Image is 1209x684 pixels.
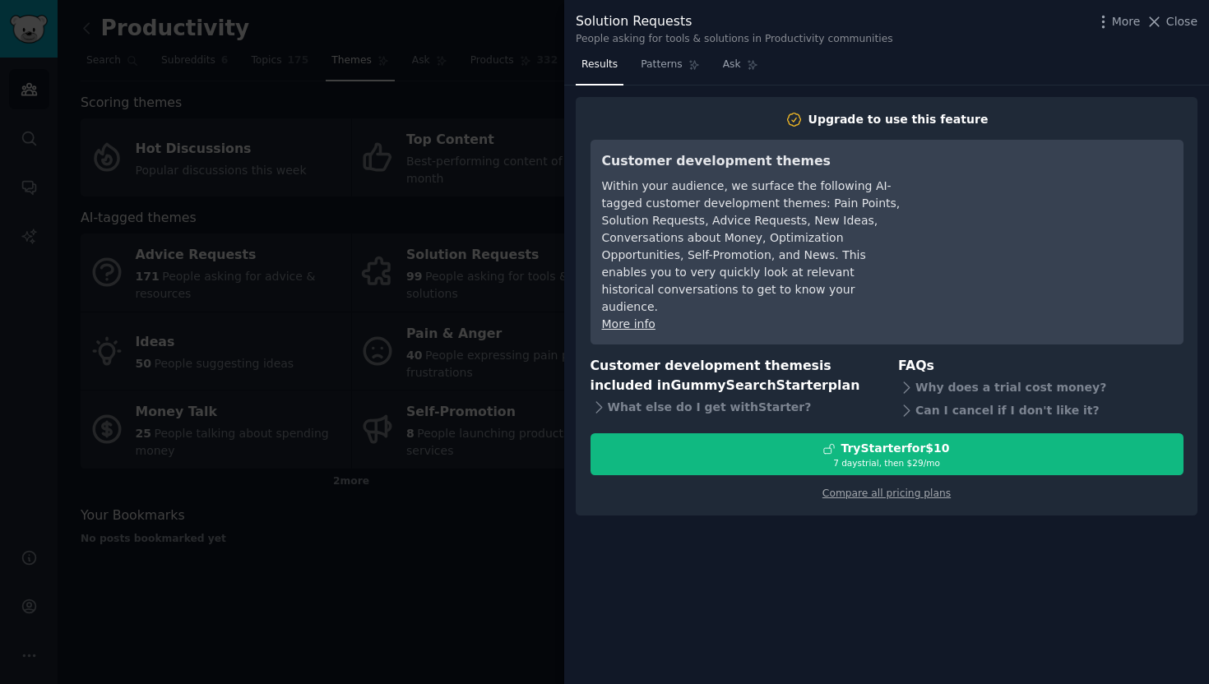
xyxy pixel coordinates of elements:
span: Results [581,58,618,72]
a: Compare all pricing plans [822,488,951,499]
div: People asking for tools & solutions in Productivity communities [576,32,893,47]
span: Ask [723,58,741,72]
span: GummySearch Starter [670,377,827,393]
a: More info [602,317,655,330]
a: Results [576,52,623,85]
a: Patterns [635,52,705,85]
button: More [1095,13,1141,30]
div: Try Starter for $10 [841,440,949,457]
h3: FAQs [898,356,1184,377]
span: More [1112,13,1141,30]
h3: Customer development themes [602,151,902,172]
span: Close [1166,13,1197,30]
div: Within your audience, we surface the following AI-tagged customer development themes: Pain Points... [602,178,902,316]
div: Why does a trial cost money? [898,376,1184,399]
div: Solution Requests [576,12,893,32]
h3: Customer development themes is included in plan [591,356,876,396]
a: Ask [717,52,764,85]
div: 7 days trial, then $ 29 /mo [591,457,1183,469]
div: Can I cancel if I don't like it? [898,399,1184,422]
button: TryStarterfor$107 daystrial, then $29/mo [591,433,1184,475]
div: What else do I get with Starter ? [591,396,876,419]
iframe: YouTube video player [925,151,1172,275]
div: Upgrade to use this feature [808,111,989,128]
span: Patterns [641,58,682,72]
button: Close [1146,13,1197,30]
